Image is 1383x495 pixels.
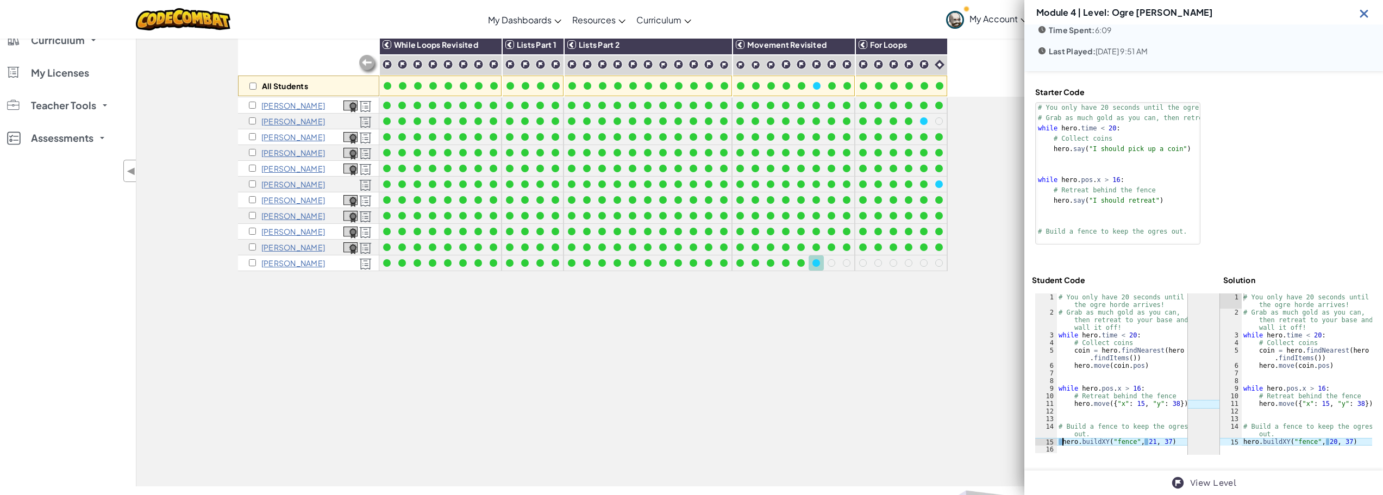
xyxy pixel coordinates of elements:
[394,40,478,49] span: While Loops Revisited
[888,59,899,70] img: IconChallengeLevel.svg
[811,59,822,70] img: IconChallengeLevel.svg
[659,60,668,70] img: IconChallengeLevel.svg
[397,59,408,70] img: IconChallengeLevel.svg
[343,227,358,239] img: certificate-icon.png
[343,101,358,112] img: certificate-icon.png
[1035,347,1057,362] div: 5
[473,59,484,70] img: IconChallengeLevel.svg
[946,11,964,29] img: avatar
[935,60,944,70] img: IconIntro.svg
[1357,7,1371,20] img: Icon_Exit.svg
[1220,362,1242,369] div: 6
[359,211,372,223] img: Licensed
[1171,476,1185,490] img: IconChallengeLevel.svg
[1035,369,1057,377] div: 7
[343,146,358,159] a: View Course Completion Certificate
[359,101,372,112] img: Licensed
[31,101,96,110] span: Teacher Tools
[673,59,684,70] img: IconChallengeLevel.svg
[261,180,325,189] p: Tristan Mcwhorter
[443,59,453,70] img: IconChallengeLevel.svg
[1220,423,1242,438] div: 14
[1036,8,1213,17] h3: Module 4 | Level: Ogre [PERSON_NAME]
[489,59,499,70] img: IconChallengeLevel.svg
[359,132,372,144] img: Licensed
[1049,46,1096,56] b: Last Played:
[827,59,837,70] img: IconChallengeLevel.svg
[1035,400,1057,408] div: 11
[1220,331,1242,339] div: 3
[343,209,358,222] a: View Course Completion Certificate
[1220,293,1242,309] div: 1
[1035,362,1057,369] div: 6
[1035,339,1057,347] div: 4
[261,211,325,220] p: Daisy Montano
[343,162,358,174] a: View Course Completion Certificate
[261,117,325,126] p: Grayson Dupont
[343,211,358,223] img: certificate-icon.png
[1049,47,1148,55] p: [DATE] 9:51 AM
[1049,25,1095,35] b: Time Spent:
[579,40,619,49] span: Lists Part 2
[1220,408,1242,415] div: 12
[643,59,653,70] img: IconChallengeLevel.svg
[567,59,577,70] img: IconChallengeLevel.svg
[359,227,372,239] img: Licensed
[1035,44,1049,58] img: Icon_TimeSpent.svg
[343,130,358,143] a: View Course Completion Certificate
[358,54,379,76] img: Arrow_Left_Inactive.png
[689,59,699,70] img: IconChallengeLevel.svg
[343,99,358,111] a: View Course Completion Certificate
[1035,415,1057,423] div: 13
[1035,331,1057,339] div: 3
[458,59,468,70] img: IconChallengeLevel.svg
[1220,392,1242,400] div: 10
[261,243,325,252] p: Brandon White
[572,14,616,26] span: Resources
[1220,385,1242,392] div: 9
[261,164,325,173] p: Lucille Kerbo
[1220,309,1242,331] div: 2
[1049,26,1111,34] p: 6:09
[1190,477,1236,490] a: View Level
[1035,446,1057,453] div: 16
[136,8,231,30] img: CodeCombat logo
[919,59,929,70] img: IconChallengeLevel.svg
[261,196,325,204] p: Zachary Mize
[842,59,852,70] img: IconChallengeLevel.svg
[1035,87,1200,97] h4: Starter Code
[1035,438,1057,446] div: 15
[766,60,775,70] img: IconChallengeLevel.svg
[359,148,372,160] img: Licensed
[127,163,136,179] span: ◀
[636,14,681,26] span: Curriculum
[612,59,623,70] img: IconChallengeLevel.svg
[704,59,714,70] img: IconChallengeLevel.svg
[359,179,372,191] img: Licensed
[488,14,552,26] span: My Dashboards
[1220,415,1242,423] div: 13
[904,59,914,70] img: IconChallengeLevel.svg
[412,59,423,70] img: IconChallengeLevel.svg
[1220,347,1242,362] div: 5
[597,59,608,70] img: IconChallengeLevel.svg
[343,193,358,206] a: View Course Completion Certificate
[1220,339,1242,347] div: 4
[858,59,868,70] img: IconChallengeLevel.svg
[1035,423,1057,438] div: 14
[1220,377,1242,385] div: 8
[719,60,729,70] img: IconChallengeLevel.svg
[535,59,546,70] img: IconChallengeLevel.svg
[359,242,372,254] img: Licensed
[796,59,806,70] img: IconChallengeLevel.svg
[343,241,358,253] a: View Course Completion Certificate
[1035,408,1057,415] div: 12
[941,2,1033,36] a: My Account
[550,59,561,70] img: IconChallengeLevel.svg
[343,132,358,144] img: certificate-icon.png
[628,59,638,70] img: IconChallengeLevel.svg
[505,59,515,70] img: IconChallengeLevel.svg
[261,133,325,141] p: Aiden Hernandez
[582,59,592,70] img: IconChallengeLevel.svg
[631,5,697,34] a: Curriculum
